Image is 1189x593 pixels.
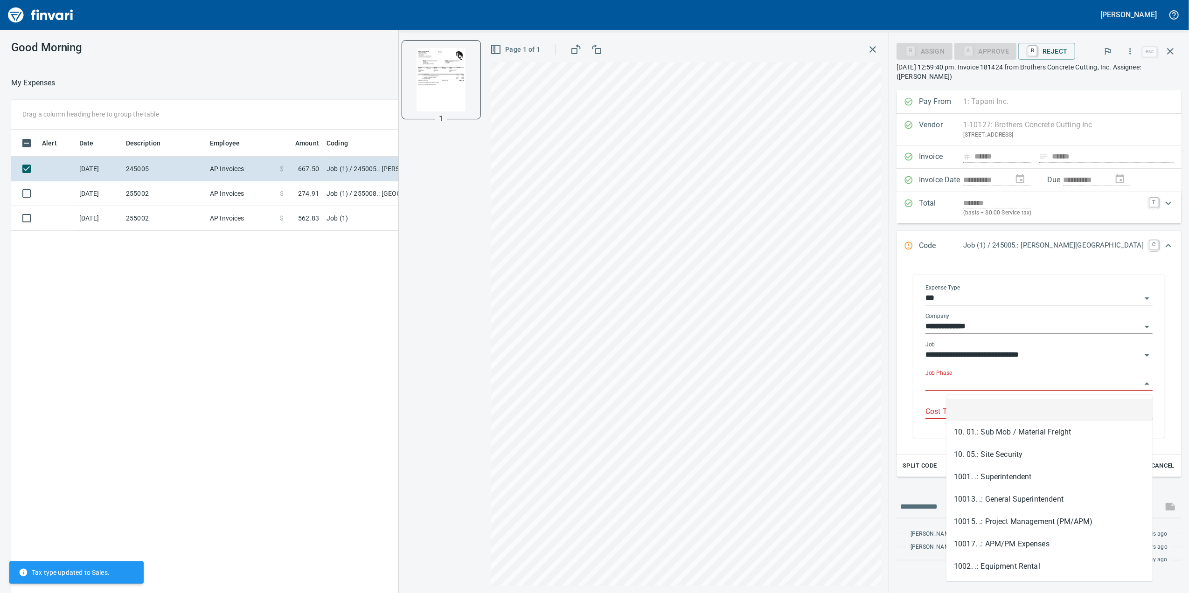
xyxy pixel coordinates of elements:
li: 10013. .: General Superintendent [946,488,1153,510]
label: Expense Type [925,285,960,290]
span: Description [126,138,161,149]
span: Close invoice [1140,40,1182,62]
span: Coding [327,138,348,149]
div: Expand [897,262,1182,477]
span: 562.83 [298,214,319,223]
div: Assign [897,47,952,55]
td: AP Invoices [206,206,276,231]
span: 274.91 [298,189,319,198]
span: Employee [210,138,252,149]
p: [DATE] 12:59:40 pm. Invoice 181424 from Brothers Concrete Cutting, Inc. Assignee: ([PERSON_NAME]) [897,62,1182,81]
label: Job Phase [925,370,952,376]
button: Close [1140,377,1154,390]
button: Split Code [900,459,939,473]
td: 255002 [122,181,206,206]
span: [PERSON_NAME] [911,543,954,552]
td: [DATE] [76,206,122,231]
span: Split Code [903,461,937,471]
button: Cancel [1148,459,1178,473]
span: Date [79,138,106,149]
li: 1002. .: Equipment Rental [946,555,1153,578]
span: Page 1 of 1 [492,44,540,55]
span: Date [79,138,94,149]
span: Reject [1026,43,1067,59]
span: $ [280,189,284,198]
button: Open [1140,320,1154,333]
a: R [1028,46,1037,56]
button: [PERSON_NAME] [1099,7,1159,22]
span: a day ago [1141,555,1168,565]
span: Cancel [1150,461,1175,471]
div: Job Phase required [954,47,1017,55]
p: Code [919,240,963,252]
div: Expand [897,231,1182,262]
li: 10. 01.: Sub Mob / Material Freight [946,421,1153,443]
td: Job (1) [323,206,556,231]
td: [DATE] [76,157,122,181]
td: AP Invoices [206,157,276,181]
p: Total [919,198,963,218]
span: 667.50 [298,164,319,173]
span: [PERSON_NAME] [911,530,954,539]
span: Amount [295,138,319,149]
a: C [1149,240,1159,249]
td: 255002 [122,206,206,231]
td: AP Invoices [206,181,276,206]
h5: [PERSON_NAME] [1101,10,1157,20]
nav: breadcrumb [11,77,56,89]
label: Job [925,342,935,347]
p: (basis + $0.00 Service tax) [963,208,1144,218]
span: Description [126,138,173,149]
td: 245005 [122,157,206,181]
a: esc [1143,47,1157,57]
td: Job (1) / 255008.: [GEOGRAPHIC_DATA] [323,181,556,206]
span: Coding [327,138,360,149]
li: 10015. .: Project Management (PM/APM) [946,510,1153,533]
p: 1 [439,113,443,124]
div: Expand [897,192,1182,223]
h3: Good Morning [11,41,307,54]
img: Finvari [6,4,76,26]
p: My Expenses [11,77,56,89]
span: $ [280,214,284,223]
a: T [1149,198,1159,207]
p: Drag a column heading here to group the table [22,110,159,119]
span: This records your message into the invoice and notifies anyone mentioned [1159,496,1182,518]
button: Open [1140,292,1154,305]
span: Tax type updated to Sales. [19,568,110,577]
button: Open [1140,349,1154,362]
span: Alert [42,138,69,149]
td: Job (1) / 245005.: [PERSON_NAME][GEOGRAPHIC_DATA] [323,157,556,181]
button: RReject [1018,43,1075,60]
p: Job (1) / 245005.: [PERSON_NAME][GEOGRAPHIC_DATA] [963,240,1144,251]
span: $ [280,164,284,173]
span: Alert [42,138,57,149]
span: Amount [283,138,319,149]
li: 10. 05.: Site Security [946,443,1153,466]
li: 1001. .: Superintendent [946,466,1153,488]
li: 10017. .: APM/PM Expenses [946,533,1153,555]
img: Page 1 [410,48,473,111]
button: More [1120,41,1140,62]
label: Company [925,313,950,319]
button: Flag [1098,41,1118,62]
td: [DATE] [76,181,122,206]
span: Employee [210,138,240,149]
button: Page 1 of 1 [488,41,544,58]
